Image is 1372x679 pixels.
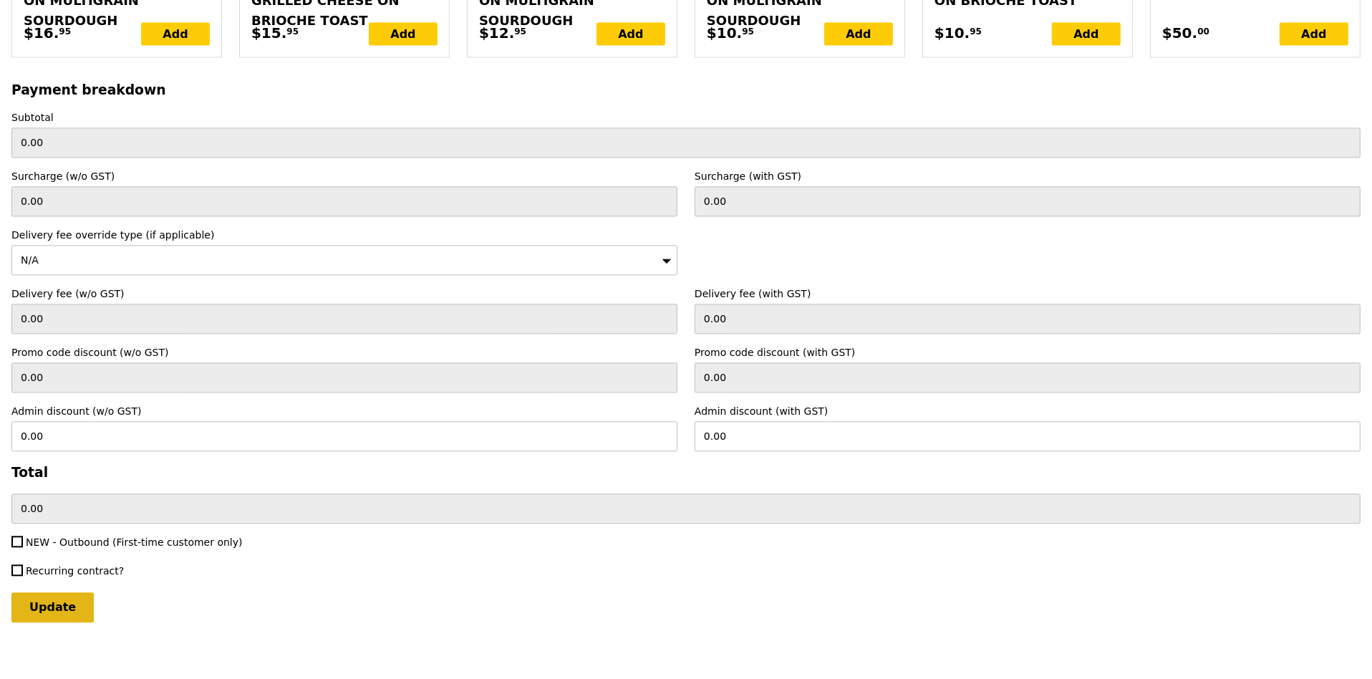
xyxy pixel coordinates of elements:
input: Recurring contract? [11,564,23,576]
label: Admin discount (w/o GST) [11,404,677,418]
input: Update [11,592,94,622]
label: Delivery fee (with GST) [695,286,1361,301]
span: 95 [970,26,982,37]
span: $15. [251,22,286,44]
label: Delivery fee override type (if applicable) [11,228,677,242]
input: NEW - Outbound (First-time customer only) [11,536,23,547]
div: Add [824,22,893,45]
div: Add [141,22,210,45]
span: $10. [934,22,970,44]
div: Add [596,22,665,45]
div: Add [369,22,438,45]
span: $12. [479,22,514,44]
span: $16. [24,22,59,44]
span: $10. [707,22,742,44]
span: Recurring contract? [26,565,124,577]
span: N/A [21,254,39,266]
div: Add [1280,22,1348,45]
span: 95 [59,26,71,37]
span: 95 [742,26,754,37]
span: 00 [1197,26,1209,37]
span: 95 [286,26,299,37]
label: Subtotal [11,110,1361,125]
label: Surcharge (w/o GST) [11,169,677,183]
span: $50. [1162,22,1197,44]
label: Promo code discount (with GST) [695,345,1361,360]
h3: Payment breakdown [11,82,1361,97]
label: Delivery fee (w/o GST) [11,286,677,301]
div: Add [1052,22,1121,45]
span: NEW - Outbound (First-time customer only) [26,536,243,548]
span: 95 [514,26,526,37]
label: Surcharge (with GST) [695,169,1361,183]
label: Admin discount (with GST) [695,404,1361,418]
label: Promo code discount (w/o GST) [11,345,677,360]
h3: Total [11,465,1361,480]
